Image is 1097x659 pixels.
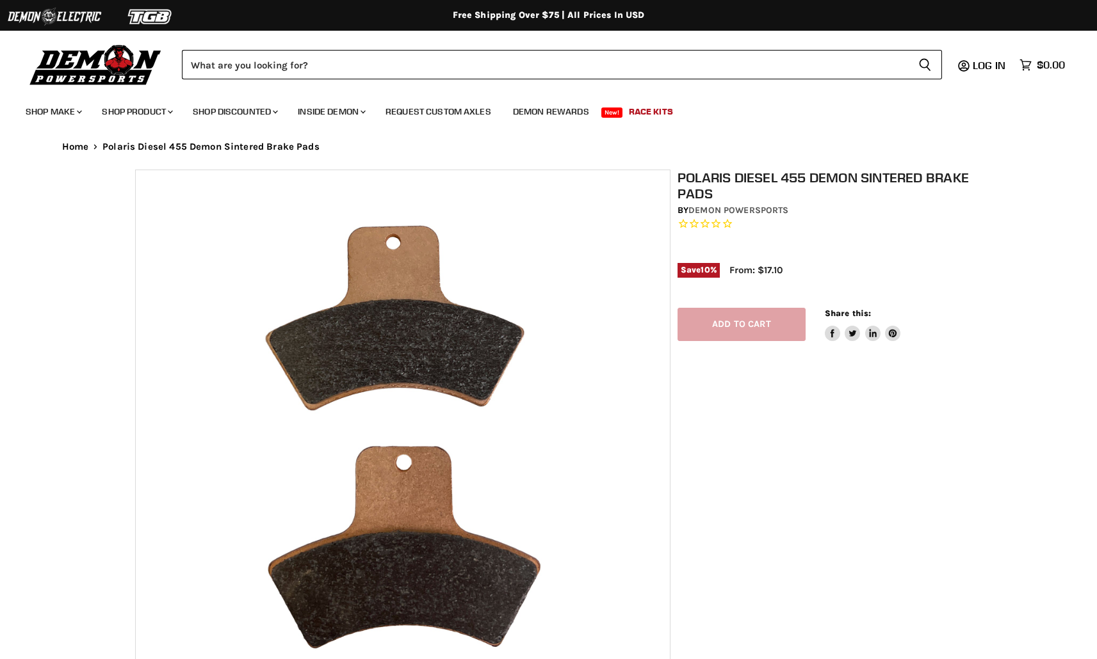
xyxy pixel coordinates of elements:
img: TGB Logo 2 [102,4,199,29]
button: Search [908,50,942,79]
form: Product [182,50,942,79]
a: Inside Demon [288,99,373,125]
a: Demon Rewards [503,99,599,125]
span: New! [601,107,623,118]
div: Free Shipping Over $75 | All Prices In USD [37,10,1061,21]
a: Shop Discounted [183,99,286,125]
span: $0.00 [1037,59,1065,71]
img: Demon Powersports [26,42,166,87]
span: Log in [973,59,1005,72]
a: Race Kits [619,99,683,125]
aside: Share this: [825,308,901,342]
span: Polaris Diesel 455 Demon Sintered Brake Pads [102,141,320,152]
a: Shop Product [92,99,181,125]
span: From: $17.10 [729,264,783,276]
nav: Breadcrumbs [37,141,1061,152]
a: Log in [967,60,1013,71]
span: Rated 0.0 out of 5 stars 0 reviews [678,218,970,231]
span: 10 [701,265,710,274]
span: Save % [678,263,720,277]
input: Search [182,50,908,79]
h1: Polaris Diesel 455 Demon Sintered Brake Pads [678,170,970,202]
a: Home [62,141,89,152]
a: Demon Powersports [688,205,788,216]
a: Shop Make [16,99,90,125]
a: $0.00 [1013,56,1071,74]
span: Share this: [825,308,871,318]
img: Demon Electric Logo 2 [6,4,102,29]
a: Request Custom Axles [376,99,501,125]
div: by [678,203,970,218]
ul: Main menu [16,93,1062,125]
